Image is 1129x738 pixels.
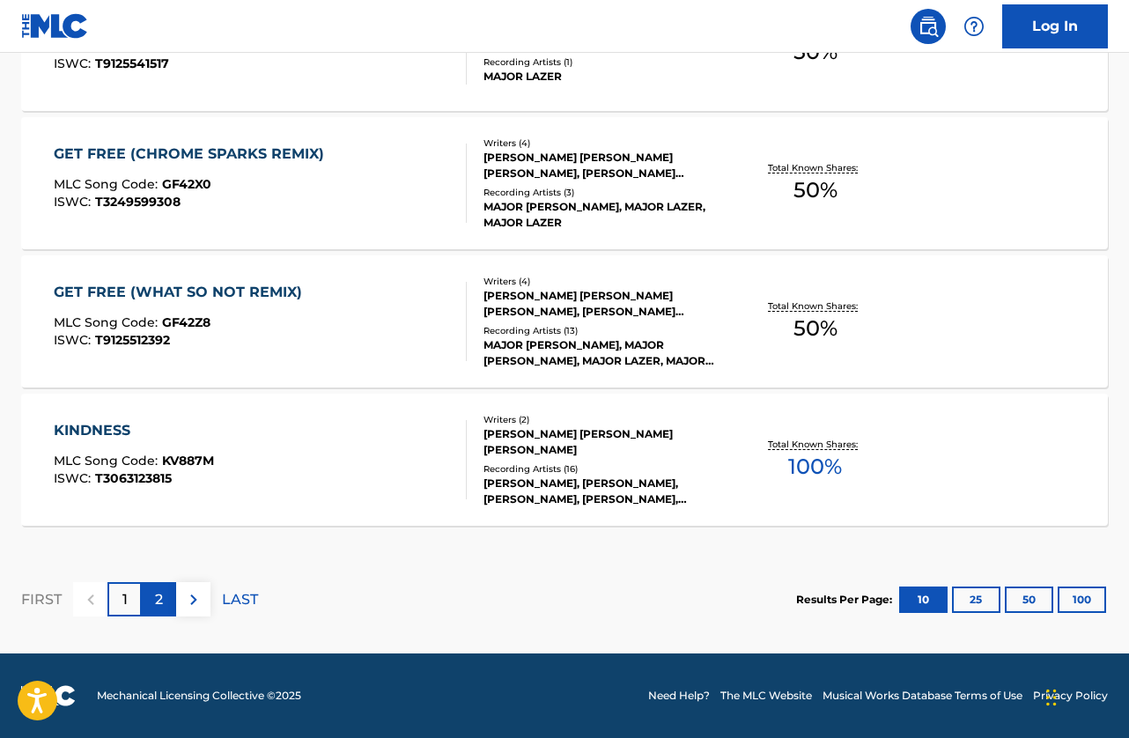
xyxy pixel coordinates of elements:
[162,453,214,469] span: KV887M
[21,394,1108,526] a: KINDNESSMLC Song Code:KV887MISWC:T3063123815Writers (2)[PERSON_NAME] [PERSON_NAME] [PERSON_NAME]R...
[788,451,842,483] span: 100 %
[54,332,95,348] span: ISWC :
[720,688,812,704] a: The MLC Website
[793,174,838,206] span: 50 %
[21,255,1108,387] a: GET FREE (WHAT SO NOT REMIX)MLC Song Code:GF42Z8ISWC:T9125512392Writers (4)[PERSON_NAME] [PERSON_...
[1033,688,1108,704] a: Privacy Policy
[956,9,992,44] div: Help
[95,332,170,348] span: T9125512392
[97,688,301,704] span: Mechanical Licensing Collective © 2025
[1058,587,1106,613] button: 100
[21,589,62,610] p: FIRST
[21,685,76,706] img: logo
[483,462,725,476] div: Recording Artists ( 16 )
[1046,671,1057,724] div: Drag
[1005,587,1053,613] button: 50
[483,55,725,69] div: Recording Artists ( 1 )
[54,144,333,165] div: GET FREE (CHROME SPARKS REMIX)
[54,470,95,486] span: ISWC :
[823,688,1022,704] a: Musical Works Database Terms of Use
[54,55,95,71] span: ISWC :
[162,176,211,192] span: GF42X0
[483,288,725,320] div: [PERSON_NAME] [PERSON_NAME] [PERSON_NAME], [PERSON_NAME] [PERSON_NAME], [PERSON_NAME] [PERSON_NAME]
[95,55,169,71] span: T9125541517
[21,117,1108,249] a: GET FREE (CHROME SPARKS REMIX)MLC Song Code:GF42X0ISWC:T3249599308Writers (4)[PERSON_NAME] [PERSO...
[483,476,725,507] div: [PERSON_NAME], [PERSON_NAME], [PERSON_NAME], [PERSON_NAME], [PERSON_NAME]
[963,16,985,37] img: help
[796,592,897,608] p: Results Per Page:
[183,589,204,610] img: right
[483,426,725,458] div: [PERSON_NAME] [PERSON_NAME] [PERSON_NAME]
[54,176,162,192] span: MLC Song Code :
[95,470,172,486] span: T3063123815
[952,587,1000,613] button: 25
[648,688,710,704] a: Need Help?
[768,438,862,451] p: Total Known Shares:
[793,313,838,344] span: 50 %
[768,161,862,174] p: Total Known Shares:
[54,420,214,441] div: KINDNESS
[483,69,725,85] div: MAJOR LAZER
[483,186,725,199] div: Recording Artists ( 3 )
[483,413,725,426] div: Writers ( 2 )
[162,314,210,330] span: GF42Z8
[483,337,725,369] div: MAJOR [PERSON_NAME], MAJOR [PERSON_NAME], MAJOR LAZER, MAJOR LAZER, MAJOR LAZER
[1041,653,1129,738] iframe: Chat Widget
[54,453,162,469] span: MLC Song Code :
[483,150,725,181] div: [PERSON_NAME] [PERSON_NAME] [PERSON_NAME], [PERSON_NAME] [PERSON_NAME], [PERSON_NAME] [PERSON_NAME]
[1002,4,1108,48] a: Log In
[122,589,128,610] p: 1
[54,194,95,210] span: ISWC :
[21,13,89,39] img: MLC Logo
[54,282,311,303] div: GET FREE (WHAT SO NOT REMIX)
[483,275,725,288] div: Writers ( 4 )
[483,324,725,337] div: Recording Artists ( 13 )
[483,199,725,231] div: MAJOR [PERSON_NAME], MAJOR LAZER, MAJOR LAZER
[155,589,163,610] p: 2
[911,9,946,44] a: Public Search
[54,314,162,330] span: MLC Song Code :
[95,194,181,210] span: T3249599308
[483,137,725,150] div: Writers ( 4 )
[899,587,948,613] button: 10
[768,299,862,313] p: Total Known Shares:
[222,589,258,610] p: LAST
[918,16,939,37] img: search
